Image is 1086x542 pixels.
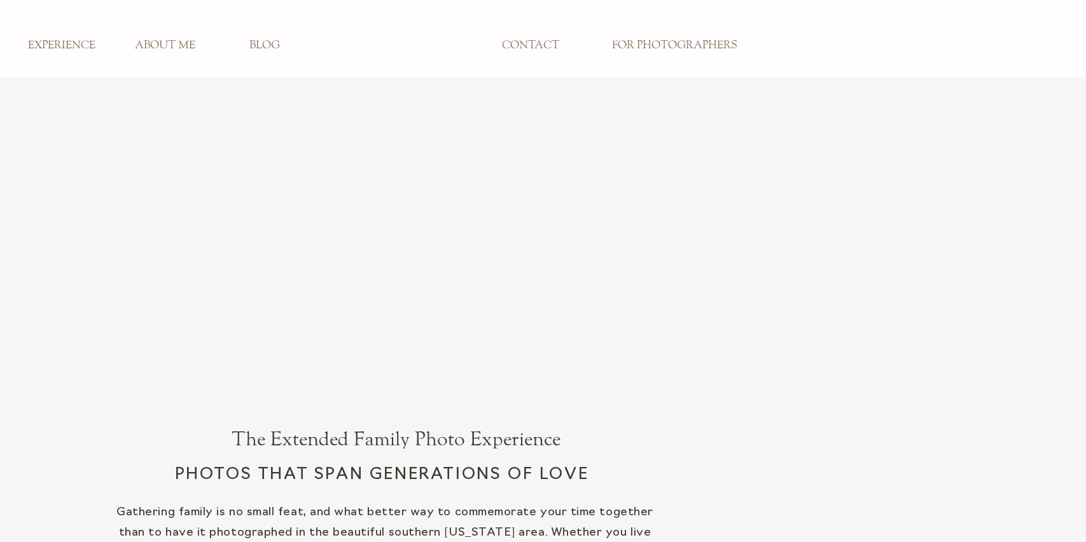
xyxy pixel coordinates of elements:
[602,39,746,53] a: FOR PHOTOGRAPHERS
[20,39,104,53] a: EXPERIENCE
[123,39,207,53] a: ABOUT ME
[178,427,614,454] h1: The Extended Family Photo Experience
[223,39,307,53] a: BLOG
[489,39,573,53] a: CONTACT
[35,462,728,499] h2: Photos that span generations of love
